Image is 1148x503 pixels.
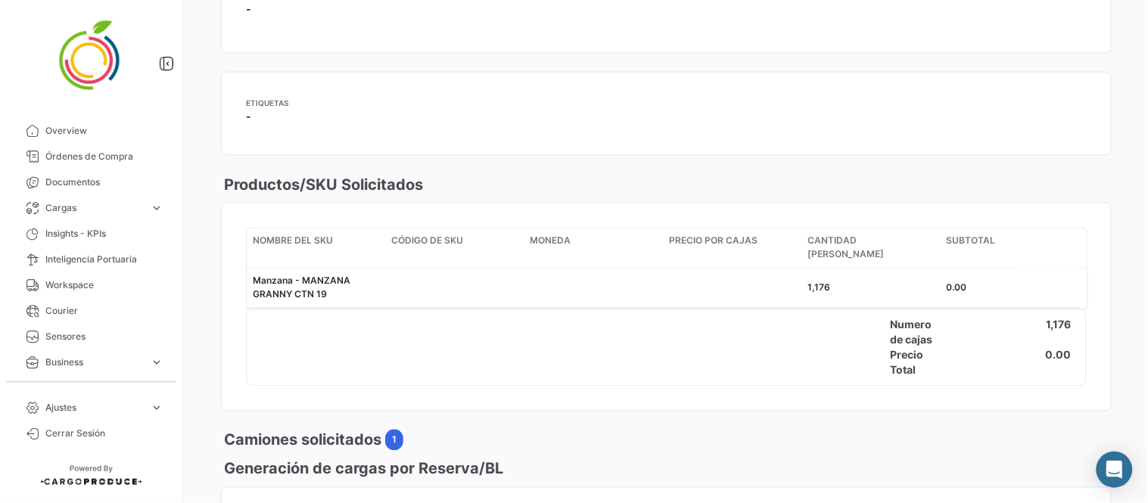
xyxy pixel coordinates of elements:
[45,304,163,318] span: Courier
[947,234,996,248] span: Subtotal
[246,109,251,124] span: -
[1046,348,1072,363] h4: 0.00
[221,430,381,451] h3: Camiones solicitados
[12,247,170,272] a: Inteligencia Portuaria
[221,458,503,480] h3: Generación de cargas por Reserva/BL
[530,234,571,248] span: Moneda
[12,169,170,195] a: Documentos
[12,298,170,324] a: Courier
[391,234,463,248] span: Código de SKU
[45,330,163,343] span: Sensores
[12,272,170,298] a: Workspace
[45,150,163,163] span: Órdenes de Compra
[385,228,524,268] datatable-header-cell: Código de SKU
[807,234,934,262] span: Cantidad [PERSON_NAME]
[1097,452,1133,488] div: Abrir Intercom Messenger
[1047,318,1072,348] h4: 1,176
[12,221,170,247] a: Insights - KPIs
[392,433,397,447] span: 1
[891,348,946,378] h4: Precio Total
[12,144,170,169] a: Órdenes de Compra
[150,201,163,215] span: expand_more
[45,356,144,369] span: Business
[45,427,163,440] span: Cerrar Sesión
[150,401,163,415] span: expand_more
[45,201,144,215] span: Cargas
[246,2,251,17] span: -
[45,175,163,189] span: Documentos
[246,97,1087,109] app-card-info-title: Etiquetas
[53,18,129,94] img: 4ff2da5d-257b-45de-b8a4-5752211a35e0.png
[12,324,170,349] a: Sensores
[247,228,385,268] datatable-header-cell: Nombre del SKU
[45,227,163,241] span: Insights - KPIs
[150,356,163,369] span: expand_more
[891,318,946,348] h4: Numero de cajas
[669,234,758,248] span: Precio por Cajas
[45,401,144,415] span: Ajustes
[12,118,170,144] a: Overview
[45,124,163,138] span: Overview
[947,282,967,293] span: 0.00
[253,234,333,248] span: Nombre del SKU
[524,228,663,268] datatable-header-cell: Moneda
[221,174,423,195] h3: Productos/SKU Solicitados
[45,278,163,292] span: Workspace
[45,253,163,266] span: Inteligencia Portuaria
[253,275,350,300] span: Manzana - MANZANA GRANNY CTN 19
[807,281,934,295] div: 1,176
